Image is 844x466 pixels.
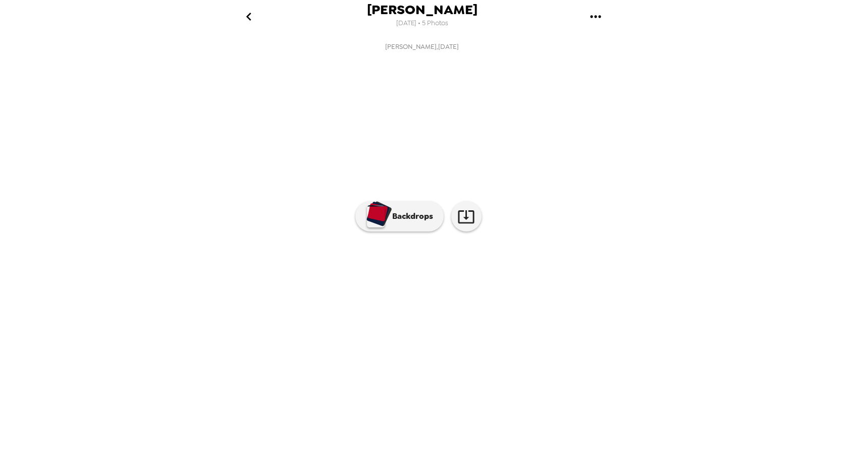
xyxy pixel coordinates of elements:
span: [PERSON_NAME] , [DATE] [385,41,459,52]
span: [PERSON_NAME] [367,3,478,17]
button: [PERSON_NAME],[DATE] [220,38,624,70]
button: Backdrops [355,201,444,231]
p: Backdrops [387,210,433,222]
img: gallery [384,265,460,317]
img: gallery [321,52,523,67]
img: gallery [465,265,542,317]
img: gallery [547,265,624,317]
span: [DATE] • 5 Photos [396,17,448,30]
